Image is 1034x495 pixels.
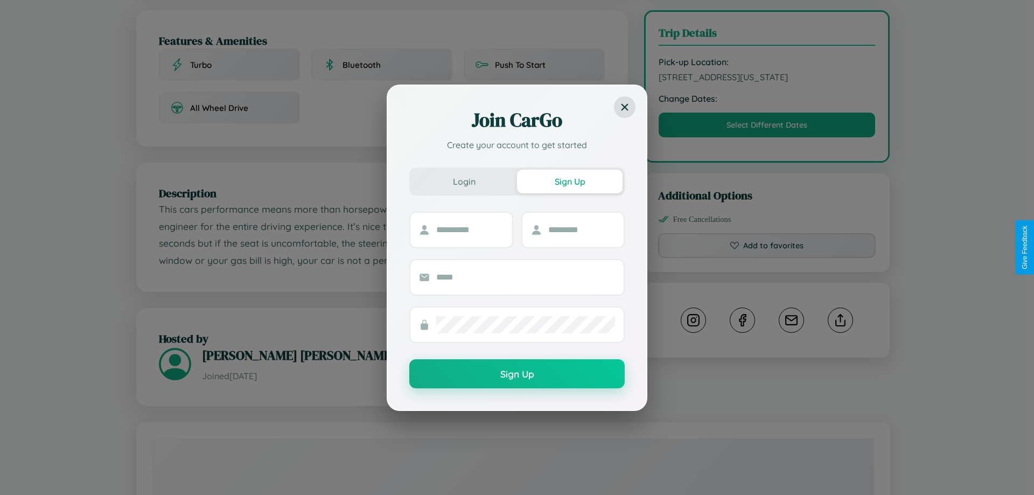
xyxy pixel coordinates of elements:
[409,107,625,133] h2: Join CarGo
[517,170,623,193] button: Sign Up
[409,359,625,388] button: Sign Up
[1021,226,1029,269] div: Give Feedback
[411,170,517,193] button: Login
[409,138,625,151] p: Create your account to get started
